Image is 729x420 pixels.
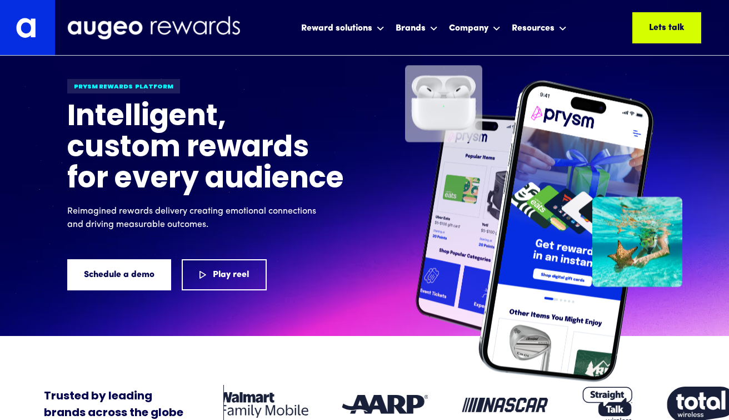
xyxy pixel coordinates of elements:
[509,13,570,42] div: Resources
[393,13,441,42] div: Brands
[301,22,372,35] div: Reward solutions
[512,22,555,35] div: Resources
[632,12,701,43] a: Lets talk
[67,102,345,196] h1: Intelligent, custom rewards for every audience
[298,13,387,42] div: Reward solutions
[67,79,180,93] div: Prysm Rewards platform
[67,259,171,290] a: Schedule a demo
[396,22,426,35] div: Brands
[449,22,488,35] div: Company
[219,392,308,418] img: Client logo: Walmart Family Mobile
[446,13,503,42] div: Company
[182,259,267,290] a: Play reel
[67,205,323,231] p: Reimagined rewards delivery creating emotional connections and driving measurable outcomes.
